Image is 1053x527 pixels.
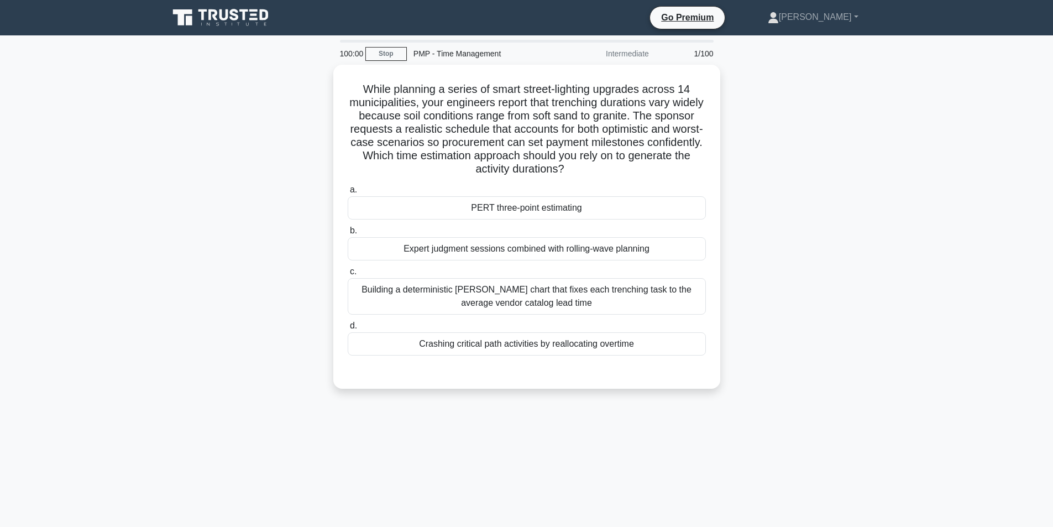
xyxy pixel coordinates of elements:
span: a. [350,185,357,194]
h5: While planning a series of smart street-lighting upgrades across 14 municipalities, your engineer... [347,82,707,176]
div: Expert judgment sessions combined with rolling-wave planning [348,237,706,260]
div: Intermediate [559,43,656,65]
span: d. [350,321,357,330]
a: [PERSON_NAME] [741,6,885,28]
div: 100:00 [333,43,365,65]
a: Go Premium [654,11,720,24]
div: PMP - Time Management [407,43,559,65]
div: Crashing critical path activities by reallocating overtime [348,332,706,356]
div: PERT three-point estimating [348,196,706,220]
div: Building a deterministic [PERSON_NAME] chart that fixes each trenching task to the average vendor... [348,278,706,315]
div: 1/100 [656,43,720,65]
a: Stop [365,47,407,61]
span: b. [350,226,357,235]
span: c. [350,267,357,276]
